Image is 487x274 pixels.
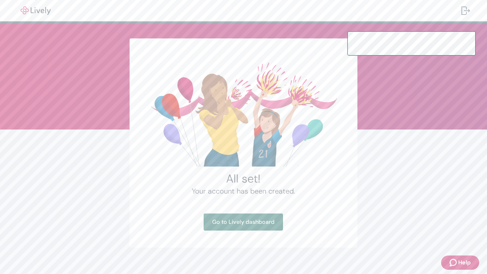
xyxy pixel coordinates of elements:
h2: All set! [147,172,340,186]
h4: Your account has been created. [147,186,340,196]
img: Lively [16,6,56,15]
a: Go to Lively dashboard [204,214,283,231]
button: Log out [456,2,476,19]
button: Zendesk support iconHelp [441,255,479,270]
svg: Zendesk support icon [450,258,458,267]
span: Help [458,258,471,267]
